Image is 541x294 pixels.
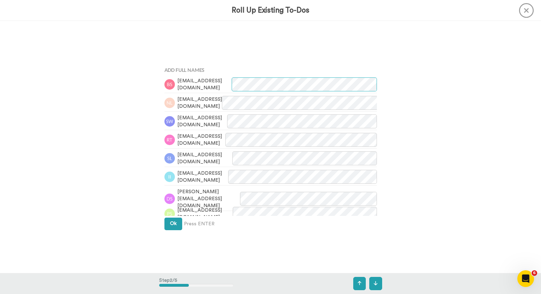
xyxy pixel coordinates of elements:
[164,172,175,182] img: ii.png
[170,221,177,226] span: Ok
[159,273,233,294] div: Step 2 / 5
[232,6,309,14] h3: Roll Up Existing To-Dos
[177,207,233,221] span: [EMAIL_ADDRESS][DOMAIN_NAME]
[177,151,233,165] span: [EMAIL_ADDRESS][DOMAIN_NAME]
[532,270,537,276] span: 6
[177,188,240,209] span: [PERSON_NAME][EMAIL_ADDRESS][DOMAIN_NAME]
[177,77,232,91] span: [EMAIL_ADDRESS][DOMAIN_NAME]
[177,133,225,147] span: [EMAIL_ADDRESS][DOMAIN_NAME]
[164,67,377,73] h4: Add Full Names
[177,114,227,128] span: [EMAIL_ADDRESS][DOMAIN_NAME]
[177,96,222,110] span: [EMAIL_ADDRESS][DOMAIN_NAME]
[164,218,182,230] button: Ok
[164,153,175,164] img: sl.png
[517,270,534,287] iframe: Intercom live chat
[164,79,175,90] img: bs.png
[164,98,175,108] img: nl.png
[164,135,175,145] img: rt.png
[164,116,175,127] img: sw.png
[164,209,175,219] img: ps.png
[184,220,215,227] span: Press ENTER
[177,170,229,184] span: [EMAIL_ADDRESS][DOMAIN_NAME]
[164,194,175,204] img: ds.png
